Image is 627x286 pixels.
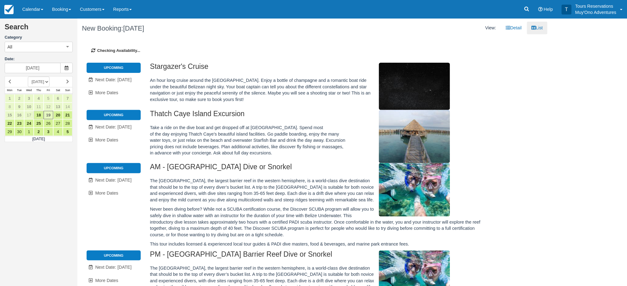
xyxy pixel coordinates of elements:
[150,206,487,238] p: Never been diving before? While not a SCUBA certification course, the Discover SCUBA program will...
[150,241,487,247] p: This tour includes licensed & experienced local tour guides & PADI dive masters, food & beverages...
[15,111,24,119] a: 16
[34,128,43,136] a: 2
[379,163,450,217] img: M294-1
[575,9,616,15] p: Muy'Ono Adventures
[150,77,487,103] p: An hour long cruise around the [GEOGRAPHIC_DATA]. Enjoy a bottle of champagne and a romantic boat...
[63,119,72,128] a: 28
[24,87,34,94] th: Wed
[63,111,72,119] a: 21
[562,5,572,15] div: T
[34,94,43,103] a: 4
[5,56,73,62] label: Date:
[5,111,15,119] a: 15
[95,278,118,283] span: More Dates
[5,119,15,128] a: 22
[63,94,72,103] a: 7
[150,178,487,203] p: The [GEOGRAPHIC_DATA], the largest barrier reef in the western hemisphere, is a world-class dive ...
[123,24,144,32] span: [DATE]
[95,137,118,142] span: More Dates
[5,94,15,103] a: 1
[379,110,450,163] img: M296-1
[150,250,487,262] h2: PM - [GEOGRAPHIC_DATA] Barrier Reef Dive or Snorkel
[5,35,73,40] label: Category
[53,128,63,136] a: 4
[53,87,63,94] th: Sat
[24,111,34,119] a: 17
[5,128,15,136] a: 29
[95,178,131,183] span: Next Date: [DATE]
[87,163,141,173] li: Upcoming
[87,74,141,86] a: Next Date: [DATE]
[95,191,118,196] span: More Dates
[44,87,53,94] th: Fri
[5,87,15,94] th: Mon
[575,3,616,9] p: Tours Reservations
[34,87,43,94] th: Thu
[15,94,24,103] a: 2
[5,136,73,142] td: [DATE]
[34,103,43,111] a: 11
[538,7,543,11] i: Help
[95,77,131,82] span: Next Date: [DATE]
[5,23,73,35] h2: Search
[95,265,131,270] span: Next Date: [DATE]
[87,250,141,260] li: Upcoming
[87,110,141,120] li: Upcoming
[53,94,63,103] a: 6
[150,63,487,74] h2: Stargazer's Cruise
[44,103,53,111] a: 12
[15,103,24,111] a: 9
[87,261,141,274] a: Next Date: [DATE]
[87,63,141,73] li: Upcoming
[53,103,63,111] a: 13
[53,111,63,119] a: 20
[44,111,53,119] a: 19
[82,39,543,63] div: Checking Availability...
[34,111,43,119] a: 18
[24,94,34,103] a: 3
[82,25,308,32] h1: New Booking:
[95,90,118,95] span: More Dates
[15,87,24,94] th: Tue
[95,124,131,129] span: Next Date: [DATE]
[87,121,141,133] a: Next Date: [DATE]
[87,174,141,187] a: Next Date: [DATE]
[24,128,34,136] a: 1
[481,22,501,34] li: View:
[44,119,53,128] a: 26
[63,103,72,111] a: 14
[15,128,24,136] a: 30
[4,5,14,14] img: checkfront-main-nav-mini-logo.png
[7,44,12,50] span: All
[24,103,34,111] a: 10
[53,119,63,128] a: 27
[44,128,53,136] a: 3
[501,22,526,34] a: Detail
[379,63,450,110] img: M308-1
[24,119,34,128] a: 24
[5,103,15,111] a: 8
[63,128,72,136] a: 5
[15,119,24,128] a: 23
[5,42,73,52] button: All
[34,119,43,128] a: 25
[150,110,487,121] h2: Thatch Caye Island Excursion
[544,7,553,12] span: Help
[527,22,548,34] a: List
[150,124,487,156] p: Take a ride on the dive boat and get dropped off at [GEOGRAPHIC_DATA]. Spend most of the day enjo...
[44,94,53,103] a: 5
[150,163,487,175] h2: AM - [GEOGRAPHIC_DATA] Dive or Snorkel
[63,87,72,94] th: Sun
